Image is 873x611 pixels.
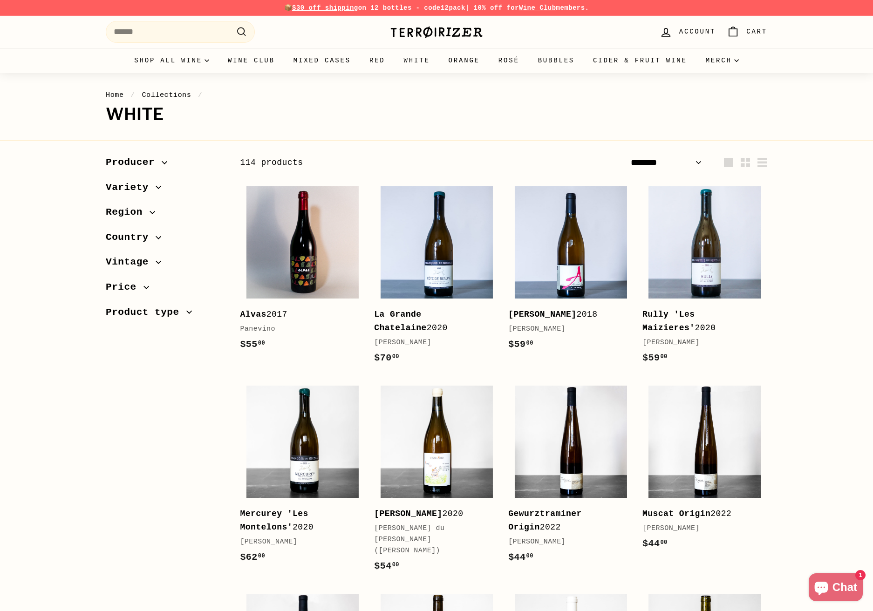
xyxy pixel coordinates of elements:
sup: 00 [660,353,667,360]
button: Region [106,202,225,227]
span: $54 [374,561,399,571]
a: Rully 'Les Maizieres'2020[PERSON_NAME] [642,180,767,375]
a: Mixed Cases [284,48,360,73]
div: [PERSON_NAME] [374,337,490,348]
button: Vintage [106,252,225,277]
div: 114 products [240,156,504,170]
a: Collections [142,91,191,99]
nav: breadcrumbs [106,89,767,101]
b: [PERSON_NAME] [508,310,576,319]
a: Home [106,91,124,99]
span: Cart [746,27,767,37]
a: [PERSON_NAME]2020[PERSON_NAME] du [PERSON_NAME] ([PERSON_NAME]) [374,380,499,583]
p: 📦 on 12 bottles - code | 10% off for members. [106,3,767,13]
b: Gewurztraminer Origin [508,509,582,532]
span: / [196,91,205,99]
a: Mercurey 'Les Montelons'2020[PERSON_NAME] [240,380,365,574]
div: Panevino [240,324,355,335]
a: Alvas2017Panevino [240,180,365,361]
span: Account [679,27,716,37]
span: Producer [106,155,162,170]
a: Gewurztraminer Origin2022[PERSON_NAME] [508,380,633,574]
div: 2022 [508,507,624,534]
sup: 00 [258,553,265,559]
span: $55 [240,339,265,350]
strong: 12pack [441,4,465,12]
button: Variety [106,177,225,203]
span: $70 [374,353,399,363]
a: Wine Club [218,48,284,73]
span: Country [106,230,156,245]
span: $62 [240,552,265,563]
a: [PERSON_NAME]2018[PERSON_NAME] [508,180,633,361]
b: La Grande Chatelaine [374,310,427,333]
button: Country [106,227,225,252]
div: [PERSON_NAME] [642,337,758,348]
button: Product type [106,302,225,327]
button: Price [106,277,225,302]
div: [PERSON_NAME] [642,523,758,534]
b: Alvas [240,310,266,319]
sup: 00 [526,553,533,559]
sup: 00 [392,562,399,568]
div: [PERSON_NAME] [508,324,624,335]
div: 2020 [374,308,490,335]
sup: 00 [660,539,667,546]
div: 2022 [642,507,758,521]
button: Producer [106,152,225,177]
span: Vintage [106,254,156,270]
div: 2020 [642,308,758,335]
a: Red [360,48,395,73]
b: Rully 'Les Maizieres' [642,310,695,333]
div: [PERSON_NAME] [508,536,624,548]
span: $30 off shipping [292,4,358,12]
sup: 00 [392,353,399,360]
a: Bubbles [529,48,584,73]
summary: Shop all wine [125,48,218,73]
div: [PERSON_NAME] du [PERSON_NAME] ([PERSON_NAME]) [374,523,490,557]
a: Rosé [489,48,529,73]
span: Product type [106,305,186,320]
b: Muscat Origin [642,509,710,518]
sup: 00 [526,340,533,346]
a: Wine Club [519,4,556,12]
sup: 00 [258,340,265,346]
h1: White [106,105,767,124]
span: / [128,91,137,99]
div: 2017 [240,308,355,321]
div: Primary [87,48,786,73]
span: $44 [642,538,668,549]
div: 2020 [240,507,355,534]
span: Variety [106,180,156,196]
div: 2018 [508,308,624,321]
a: White [395,48,439,73]
a: Cart [721,18,773,46]
a: Cider & Fruit Wine [584,48,696,73]
div: 2020 [374,507,490,521]
summary: Merch [696,48,748,73]
a: Muscat Origin2022[PERSON_NAME] [642,380,767,561]
span: Price [106,279,143,295]
b: Mercurey 'Les Montelons' [240,509,308,532]
span: $44 [508,552,533,563]
inbox-online-store-chat: Shopify online store chat [806,573,866,604]
div: [PERSON_NAME] [240,536,355,548]
b: [PERSON_NAME] [374,509,442,518]
span: $59 [508,339,533,350]
a: Orange [439,48,489,73]
span: Region [106,204,150,220]
a: La Grande Chatelaine2020[PERSON_NAME] [374,180,499,375]
a: Account [654,18,721,46]
span: $59 [642,353,668,363]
